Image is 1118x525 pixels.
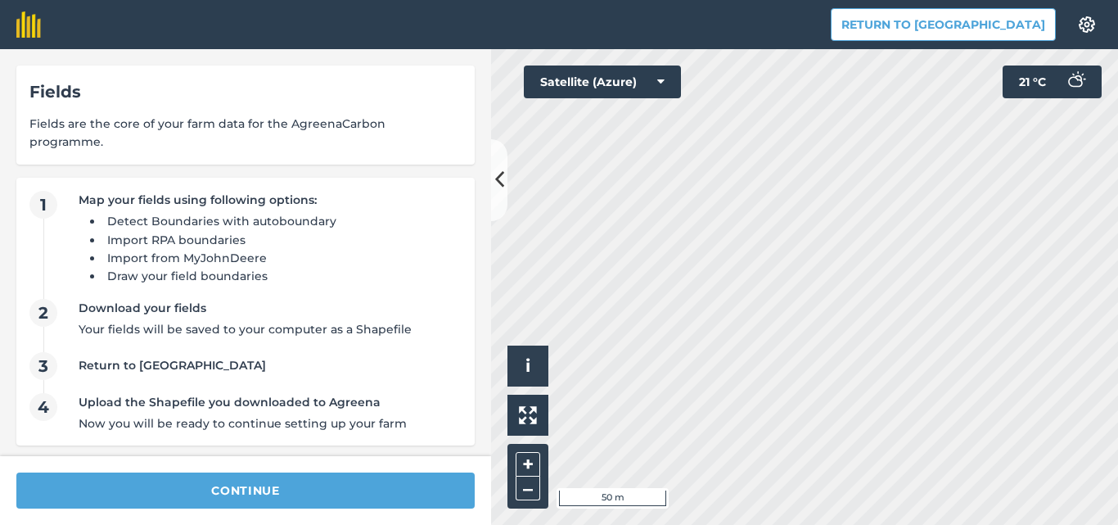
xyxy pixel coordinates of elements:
[519,406,537,424] img: Four arrows, one pointing top left, one top right, one bottom right and the last bottom left
[103,231,453,249] li: Import RPA boundaries
[29,115,462,152] span: Fields are the core of your farm data for the AgreenaCarbon programme.
[79,356,453,374] div: Return to [GEOGRAPHIC_DATA]
[1019,66,1046,98] span: 21 ° C
[507,346,548,387] button: i
[79,320,453,338] div: Your fields will be saved to your computer as a Shapefile
[1077,16,1097,33] img: A cog icon
[1059,66,1092,98] img: svg+xml;base64,PD94bWwgdmVyc2lvbj0iMS4wIiBlbmNvZGluZz0idXRmLTgiPz4KPCEtLSBHZW5lcmF0b3I6IEFkb2JlIE...
[29,352,57,380] span: 3
[103,267,453,285] li: Draw your field boundaries
[516,452,540,477] button: +
[1003,66,1102,98] button: 21 °C
[79,393,453,411] div: Upload the Shapefile you downloaded to Agreena
[103,249,453,267] li: Import from MyJohnDeere
[79,414,453,432] div: Now you will be ready to continue setting up your farm
[79,299,453,317] div: Download your fields
[29,393,57,421] span: 4
[79,191,453,209] div: Map your fields using following options:
[516,477,540,500] button: –
[16,473,475,509] button: continue
[29,79,462,105] div: Fields
[103,212,453,230] li: Detect Boundaries with autoboundary
[525,355,530,376] span: i
[16,11,41,38] img: fieldmargin Logo
[524,66,681,98] button: Satellite (Azure)
[29,191,57,219] span: 1
[831,8,1056,41] button: Return to [GEOGRAPHIC_DATA]
[29,299,57,327] span: 2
